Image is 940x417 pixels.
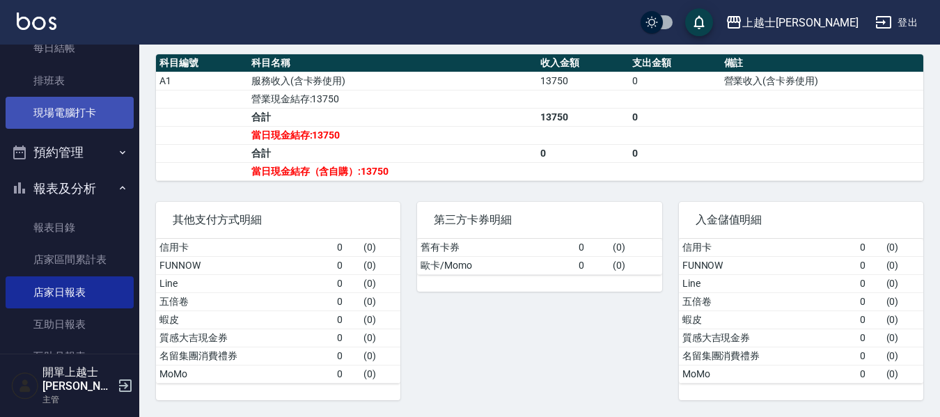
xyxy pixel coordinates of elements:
[6,308,134,340] a: 互助日報表
[6,65,134,97] a: 排班表
[6,276,134,308] a: 店家日報表
[156,256,334,274] td: FUNNOW
[334,329,360,347] td: 0
[417,239,575,257] td: 舊有卡券
[537,144,629,162] td: 0
[334,239,360,257] td: 0
[679,347,856,365] td: 名留集團消費禮券
[629,54,721,72] th: 支出金額
[856,329,883,347] td: 0
[156,72,248,90] td: A1
[334,292,360,310] td: 0
[360,365,400,383] td: ( 0 )
[42,365,113,393] h5: 開單上越士[PERSON_NAME]
[685,8,713,36] button: save
[575,239,609,257] td: 0
[870,10,923,36] button: 登出
[883,365,923,383] td: ( 0 )
[248,144,537,162] td: 合計
[360,292,400,310] td: ( 0 )
[156,365,334,383] td: MoMo
[173,213,384,227] span: 其他支付方式明細
[856,256,883,274] td: 0
[537,72,629,90] td: 13750
[334,256,360,274] td: 0
[537,54,629,72] th: 收入金額
[883,329,923,347] td: ( 0 )
[575,256,609,274] td: 0
[6,244,134,276] a: 店家區間累計表
[360,310,400,329] td: ( 0 )
[156,54,248,72] th: 科目編號
[156,292,334,310] td: 五倍卷
[360,347,400,365] td: ( 0 )
[248,108,537,126] td: 合計
[742,14,859,31] div: 上越士[PERSON_NAME]
[6,171,134,207] button: 報表及分析
[248,90,537,108] td: 營業現金結存:13750
[156,310,334,329] td: 蝦皮
[156,274,334,292] td: Line
[856,310,883,329] td: 0
[156,347,334,365] td: 名留集團消費禮券
[679,292,856,310] td: 五倍卷
[334,310,360,329] td: 0
[6,97,134,129] a: 現場電腦打卡
[721,54,923,72] th: 備註
[417,239,661,275] table: a dense table
[360,256,400,274] td: ( 0 )
[537,108,629,126] td: 13750
[679,365,856,383] td: MoMo
[883,239,923,257] td: ( 0 )
[360,239,400,257] td: ( 0 )
[248,72,537,90] td: 服務收入(含卡券使用)
[609,256,662,274] td: ( 0 )
[248,126,537,144] td: 當日現金結存:13750
[156,239,400,384] table: a dense table
[156,54,923,181] table: a dense table
[679,274,856,292] td: Line
[883,274,923,292] td: ( 0 )
[360,329,400,347] td: ( 0 )
[248,162,537,180] td: 當日現金結存（含自購）:13750
[856,239,883,257] td: 0
[6,340,134,372] a: 互助月報表
[6,212,134,244] a: 報表目錄
[679,256,856,274] td: FUNNOW
[434,213,645,227] span: 第三方卡券明細
[417,256,575,274] td: 歐卡/Momo
[629,144,721,162] td: 0
[156,239,334,257] td: 信用卡
[679,329,856,347] td: 質感大吉現金券
[679,310,856,329] td: 蝦皮
[883,310,923,329] td: ( 0 )
[6,134,134,171] button: 預約管理
[629,72,721,90] td: 0
[11,372,39,400] img: Person
[360,274,400,292] td: ( 0 )
[609,239,662,257] td: ( 0 )
[334,347,360,365] td: 0
[696,213,907,227] span: 入金儲值明細
[17,13,56,30] img: Logo
[334,274,360,292] td: 0
[720,8,864,37] button: 上越士[PERSON_NAME]
[856,274,883,292] td: 0
[679,239,856,257] td: 信用卡
[883,292,923,310] td: ( 0 )
[156,329,334,347] td: 質感大吉現金券
[856,347,883,365] td: 0
[42,393,113,406] p: 主管
[856,365,883,383] td: 0
[679,239,923,384] table: a dense table
[248,54,537,72] th: 科目名稱
[856,292,883,310] td: 0
[883,256,923,274] td: ( 0 )
[6,32,134,64] a: 每日結帳
[629,108,721,126] td: 0
[883,347,923,365] td: ( 0 )
[721,72,923,90] td: 營業收入(含卡券使用)
[334,365,360,383] td: 0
